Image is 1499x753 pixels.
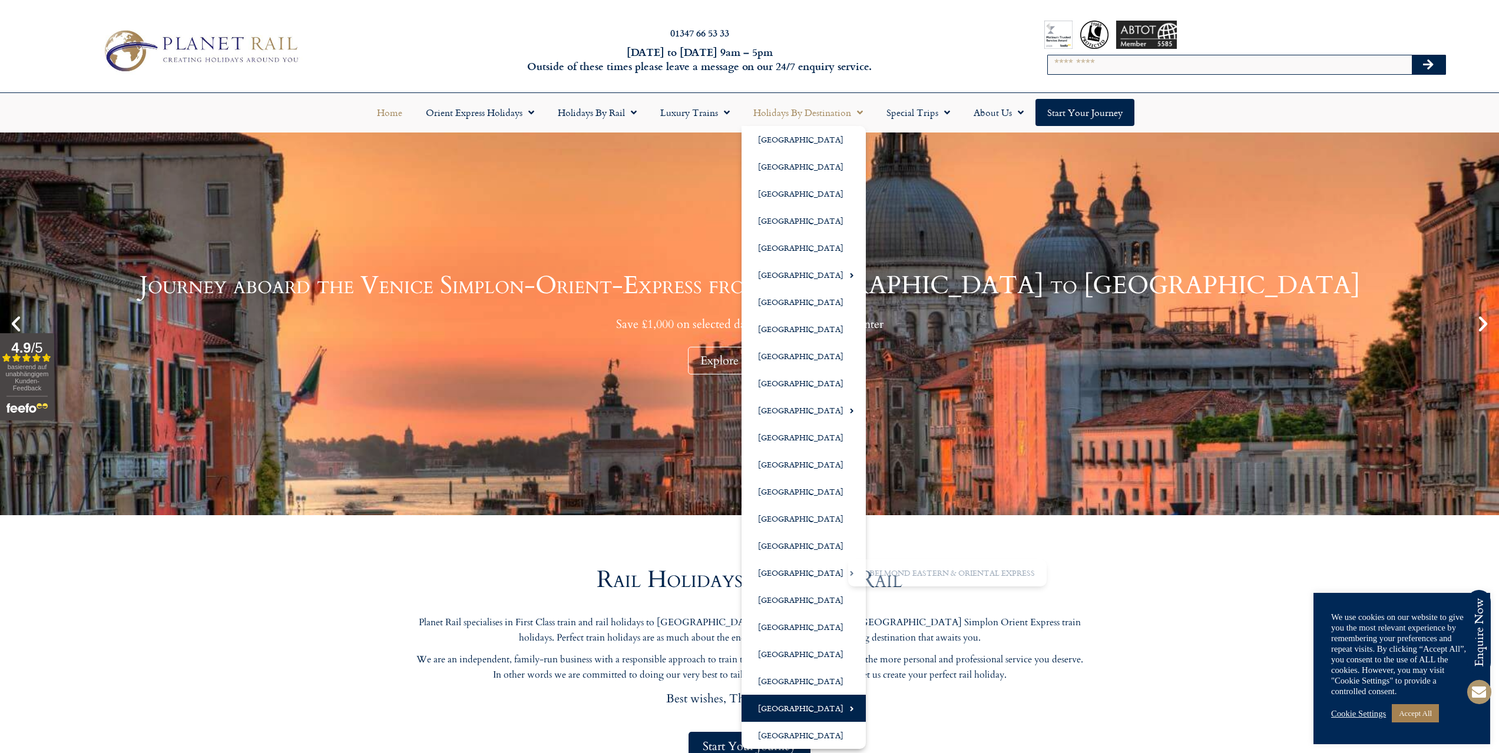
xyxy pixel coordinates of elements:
a: [GEOGRAPHIC_DATA] [742,695,866,722]
nav: Menu [6,99,1493,126]
a: [GEOGRAPHIC_DATA] [742,126,866,153]
a: [GEOGRAPHIC_DATA] [742,343,866,370]
p: We are an independent, family-run business with a responsible approach to train travel and a beli... [414,652,1086,682]
a: [GEOGRAPHIC_DATA] [742,370,866,397]
a: [GEOGRAPHIC_DATA] [742,424,866,451]
a: [GEOGRAPHIC_DATA] [742,153,866,180]
a: [GEOGRAPHIC_DATA] [742,478,866,505]
a: [GEOGRAPHIC_DATA] [742,532,866,559]
a: [GEOGRAPHIC_DATA] [742,261,866,288]
a: Holidays by Rail [546,99,648,126]
a: [GEOGRAPHIC_DATA] [742,288,866,316]
a: Luxury Trains [648,99,742,126]
a: Special Trips [875,99,962,126]
a: Cookie Settings [1331,708,1386,719]
a: Accept All [1392,704,1439,722]
a: [GEOGRAPHIC_DATA] [742,451,866,478]
a: [GEOGRAPHIC_DATA] [742,668,866,695]
span: Best wishes, The Planet Rail team [666,691,833,706]
a: Orient Express Holidays [414,99,546,126]
a: Home [365,99,414,126]
h2: Rail Holidays by Planet Rail [414,568,1086,592]
div: Next slide [1473,314,1493,334]
a: [GEOGRAPHIC_DATA] [742,641,866,668]
a: Holidays by Destination [742,99,875,126]
a: [GEOGRAPHIC_DATA] [742,316,866,343]
h1: Journey aboard the Venice Simplon-Orient-Express from [GEOGRAPHIC_DATA] to [GEOGRAPHIC_DATA] [140,273,1360,298]
a: [GEOGRAPHIC_DATA] [742,234,866,261]
a: [GEOGRAPHIC_DATA] [742,397,866,424]
button: Search [1412,55,1446,74]
a: [GEOGRAPHIC_DATA] [742,180,866,207]
a: [GEOGRAPHIC_DATA] [742,613,866,641]
div: Explore the Journey [688,347,812,374]
a: [GEOGRAPHIC_DATA] [742,505,866,532]
a: Belmond Eastern & Oriental Express [848,559,1047,586]
a: About Us [962,99,1035,126]
a: 01347 66 53 33 [670,26,729,39]
img: Planet Rail Train Holidays Logo [96,25,303,76]
p: Save £1,000 on selected dates this Autumn and Winter [140,317,1360,331]
a: [GEOGRAPHIC_DATA] [742,722,866,749]
a: [GEOGRAPHIC_DATA] [742,586,866,613]
p: Planet Rail specialises in First Class train and rail holidays to [GEOGRAPHIC_DATA] and beyond, i... [414,615,1086,645]
a: [GEOGRAPHIC_DATA] [742,207,866,234]
div: Previous slide [6,314,26,334]
div: We use cookies on our website to give you the most relevant experience by remembering your prefer... [1331,612,1472,696]
ul: [GEOGRAPHIC_DATA] [848,559,1047,586]
a: [GEOGRAPHIC_DATA] [742,559,866,586]
h6: [DATE] to [DATE] 9am – 5pm Outside of these times please leave a message on our 24/7 enquiry serv... [403,45,997,73]
a: Start your Journey [1035,99,1134,126]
